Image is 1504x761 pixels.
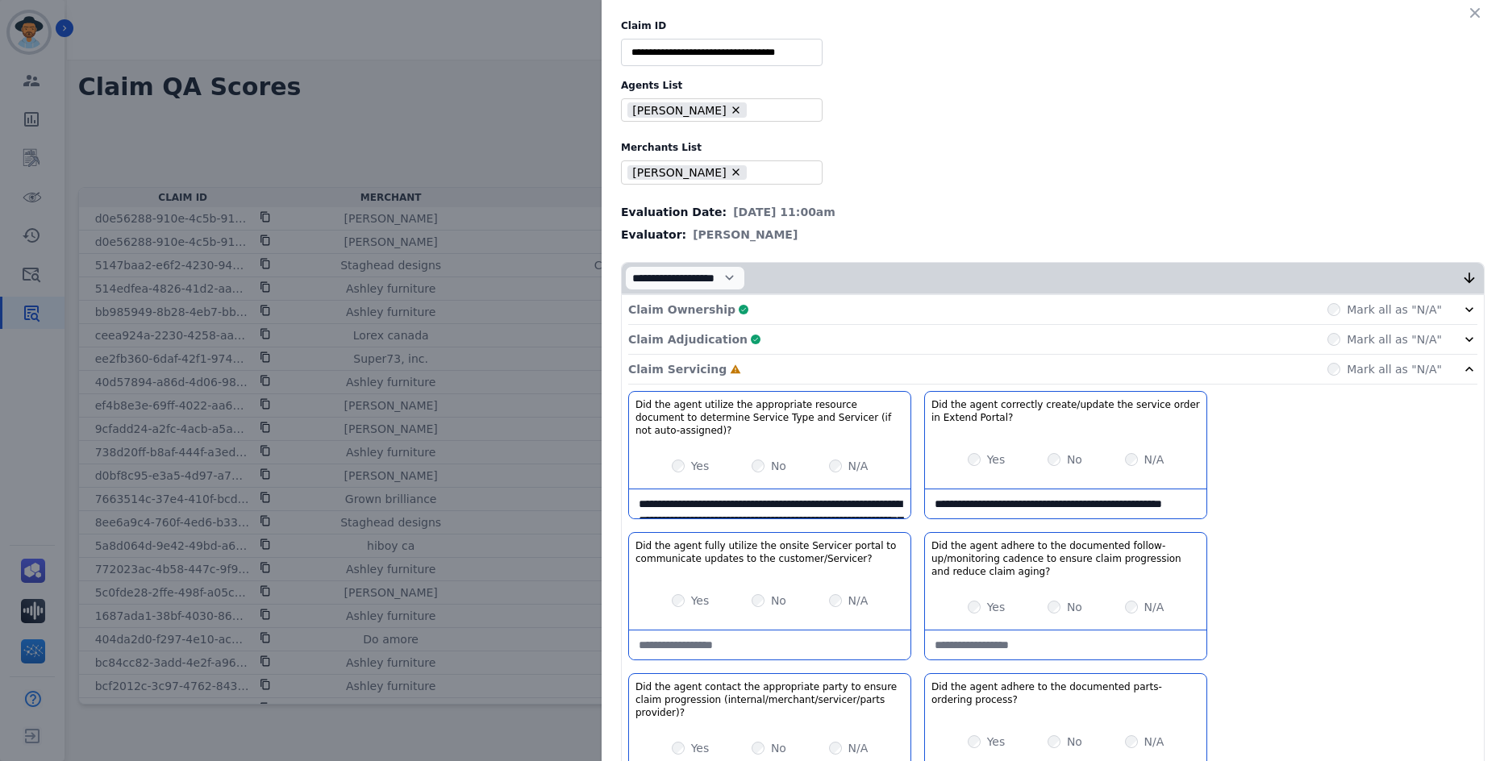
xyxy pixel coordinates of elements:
[987,451,1006,468] label: Yes
[1144,599,1164,615] label: N/A
[1144,451,1164,468] label: N/A
[1347,301,1442,318] label: Mark all as "N/A"
[1347,361,1442,377] label: Mark all as "N/A"
[771,740,786,756] label: No
[628,331,748,347] p: Claim Adjudication
[1067,451,1082,468] label: No
[691,593,710,609] label: Yes
[1144,734,1164,750] label: N/A
[931,398,1200,424] h3: Did the agent correctly create/update the service order in Extend Portal?
[848,458,869,474] label: N/A
[987,734,1006,750] label: Yes
[771,458,786,474] label: No
[621,19,1485,32] label: Claim ID
[625,163,812,182] ul: selected options
[691,740,710,756] label: Yes
[848,593,869,609] label: N/A
[635,398,904,437] h3: Did the agent utilize the appropriate resource document to determine Service Type and Servicer (i...
[693,227,798,243] span: [PERSON_NAME]
[621,79,1485,92] label: Agents List
[730,104,742,116] button: Remove Stephanie Williams
[771,593,786,609] label: No
[691,458,710,474] label: Yes
[635,539,904,565] h3: Did the agent fully utilize the onsite Servicer portal to communicate updates to the customer/Ser...
[627,165,748,181] li: [PERSON_NAME]
[628,361,727,377] p: Claim Servicing
[931,539,1200,578] h3: Did the agent adhere to the documented follow-up/monitoring cadence to ensure claim progression a...
[848,740,869,756] label: N/A
[931,680,1200,706] h3: Did the agent adhere to the documented parts-ordering process?
[621,227,1485,243] div: Evaluator:
[621,141,1485,154] label: Merchants List
[625,101,812,120] ul: selected options
[621,204,1485,220] div: Evaluation Date:
[628,301,735,318] p: Claim Ownership
[1347,331,1442,347] label: Mark all as "N/A"
[635,680,904,719] h3: Did the agent contact the appropriate party to ensure claim progression (internal/merchant/servic...
[730,166,742,178] button: Remove Ashley - Reguard
[733,204,835,220] span: [DATE] 11:00am
[987,599,1006,615] label: Yes
[1067,599,1082,615] label: No
[1067,734,1082,750] label: No
[627,102,748,118] li: [PERSON_NAME]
